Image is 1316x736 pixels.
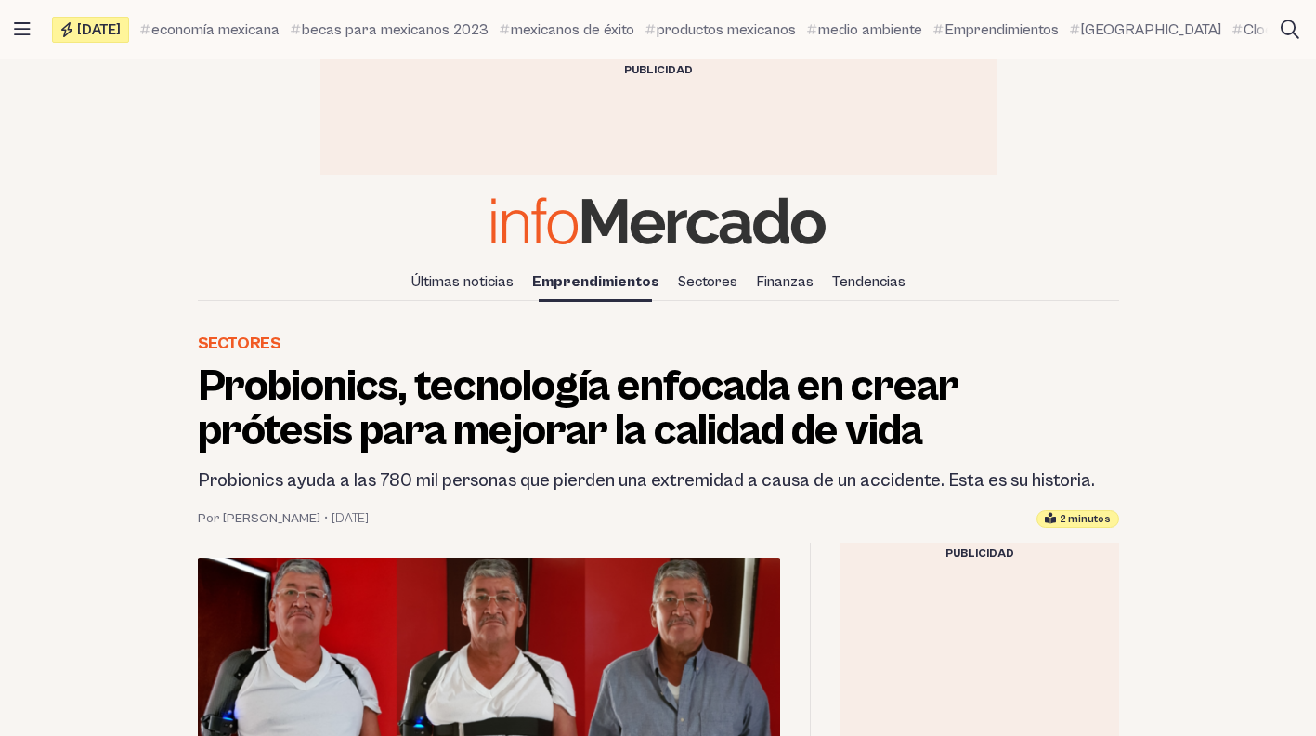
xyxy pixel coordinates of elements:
[198,468,1119,494] h2: Probionics ayuda a las 780 mil personas que pierden una extremidad a causa de un accidente. Esta ...
[291,19,489,41] a: becas para mexicanos 2023
[1244,19,1273,41] span: Cloe
[198,331,281,357] a: Sectores
[645,19,796,41] a: productos mexicanos
[198,364,1119,453] h1: Probionics, tecnología enfocada en crear prótesis para mejorar la calidad de vida
[302,19,489,41] span: becas para mexicanos 2023
[511,19,634,41] span: mexicanos de éxito
[933,19,1059,41] a: Emprendimientos
[198,509,320,528] a: Por [PERSON_NAME]
[945,19,1059,41] span: Emprendimientos
[657,19,796,41] span: productos mexicanos
[491,197,826,244] img: Infomercado México logo
[671,266,745,297] a: Sectores
[77,22,121,37] span: [DATE]
[818,19,922,41] span: medio ambiente
[500,19,634,41] a: mexicanos de éxito
[151,19,280,41] span: economía mexicana
[825,266,913,297] a: Tendencias
[1070,19,1221,41] a: [GEOGRAPHIC_DATA]
[332,509,369,528] time: 28 noviembre, 2022 20:42
[749,266,821,297] a: Finanzas
[324,509,328,528] span: •
[1232,19,1273,41] a: Cloe
[140,19,280,41] a: economía mexicana
[525,266,667,297] a: Emprendimientos
[840,543,1119,565] div: Publicidad
[320,59,997,82] div: Publicidad
[807,19,922,41] a: medio ambiente
[404,266,521,297] a: Últimas noticias
[1081,19,1221,41] span: [GEOGRAPHIC_DATA]
[1036,510,1119,528] div: Tiempo estimado de lectura: 2 minutos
